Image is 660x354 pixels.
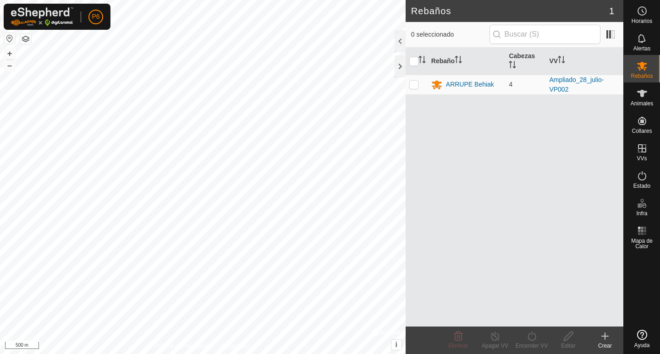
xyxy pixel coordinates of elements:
span: P6 [92,12,99,22]
button: Capas del Mapa [20,33,31,44]
span: Eliminar [448,343,468,349]
p-sorticon: Activar para ordenar [455,57,462,65]
span: VVs [637,156,647,161]
span: Alertas [633,46,650,51]
div: Crear [587,342,623,350]
a: Contáctenos [219,342,250,350]
span: 1 [609,4,614,18]
span: Horarios [632,18,652,24]
a: Ayuda [624,326,660,352]
span: i [396,341,397,349]
button: Restablecer Mapa [4,33,15,44]
th: Rebaño [428,48,506,75]
div: ARRUPE Behiak [446,80,494,89]
a: Ampliado_28_julio-VP002 [549,76,604,93]
th: VV [545,48,623,75]
span: Animales [631,101,653,106]
span: 4 [509,81,512,88]
span: Infra [636,211,647,216]
div: Apagar VV [477,342,513,350]
button: i [391,340,401,350]
button: – [4,60,15,71]
div: Editar [550,342,587,350]
span: Mapa de Calor [626,238,658,249]
span: Rebaños [631,73,653,79]
p-sorticon: Activar para ordenar [558,57,565,65]
p-sorticon: Activar para ordenar [509,62,516,70]
img: Logo Gallagher [11,7,73,26]
input: Buscar (S) [489,25,600,44]
span: 0 seleccionado [411,30,489,39]
span: Collares [632,128,652,134]
p-sorticon: Activar para ordenar [418,57,426,65]
button: + [4,48,15,59]
a: Política de Privacidad [155,342,208,350]
div: Encender VV [513,342,550,350]
th: Cabezas [505,48,545,75]
span: Estado [633,183,650,189]
h2: Rebaños [411,5,609,16]
span: Ayuda [634,343,650,348]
